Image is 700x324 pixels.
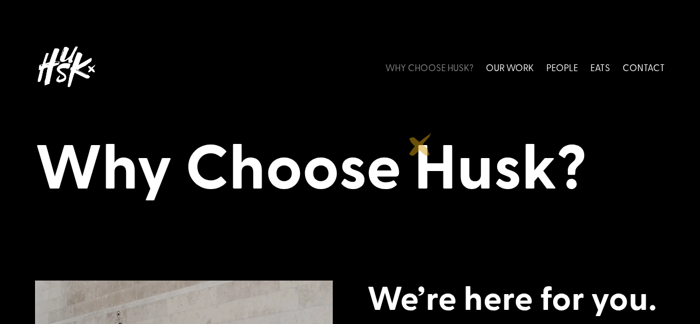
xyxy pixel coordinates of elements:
img: Husk logo [35,42,97,92]
a: EATS [590,42,610,92]
h2: We’re here for you. [367,278,665,323]
h1: Why Choose Husk? [35,127,665,207]
a: CONTACT [623,42,665,92]
a: OUR WORK [486,42,534,92]
a: WHY CHOOSE HUSK? [385,42,473,92]
a: PEOPLE [546,42,578,92]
